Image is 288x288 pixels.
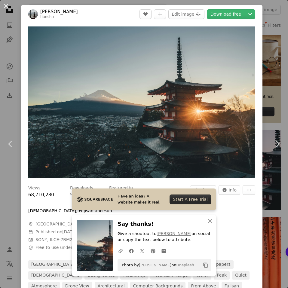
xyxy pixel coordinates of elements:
[28,192,54,198] span: 68,710,280
[190,185,216,195] button: Share this image
[28,185,41,191] h3: Views
[72,188,216,210] a: Have an idea? A website makes it real.Start A Free Trial
[243,185,255,195] button: More Actions
[229,185,237,195] span: Info
[267,115,288,173] a: Next
[35,237,72,243] button: SONY, ILCE-7RM2
[157,231,191,236] a: [PERSON_NAME]
[148,245,158,257] a: Share on Pinterest
[118,193,165,205] span: Have an idea? A website makes it real.
[28,208,113,214] p: [DEMOGRAPHIC_DATA], Fujisan and Sun.
[154,9,166,19] button: Add to Collection
[119,260,194,270] span: Photo by on
[176,263,194,267] a: Unsplash
[137,245,148,257] a: Share on Twitter
[28,26,255,178] img: pagoda temple surrounded by trees
[158,245,169,257] a: Share over email
[109,185,133,191] h3: Featured in
[204,260,234,269] a: wallpapers
[62,229,76,234] time: November 19, 2018 at 3:11:38 PM GMT
[118,220,211,228] h3: Say thanks!
[170,195,211,204] div: Start A Free Trial
[219,185,241,195] button: Stats about this image
[168,9,204,19] button: Edit image
[232,271,250,280] a: quiet
[126,245,137,257] a: Share on Facebook
[214,271,230,280] a: peak
[35,229,77,234] span: Published on
[201,260,211,270] button: Copy to clipboard
[35,245,117,251] span: Free to use under the
[118,231,211,243] p: Give a shoutout to on social or copy the text below to attribute.
[200,185,212,195] span: Share
[28,260,78,269] a: [GEOGRAPHIC_DATA]
[70,185,93,191] h3: Downloads
[70,192,89,198] span: 588,161
[77,195,113,204] img: file-1705255347840-230a6ab5bca9image
[245,9,255,19] button: Choose download size
[40,15,54,19] a: tianshu
[207,9,245,19] a: Download free
[35,221,80,227] span: [GEOGRAPHIC_DATA]
[28,271,82,280] a: [DEMOGRAPHIC_DATA]
[28,26,255,178] button: Zoom in on this image
[40,9,78,15] a: [PERSON_NAME]
[139,9,152,19] button: Like
[28,9,38,19] img: Go to Tianshu Liu's profile
[139,263,171,267] a: [PERSON_NAME]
